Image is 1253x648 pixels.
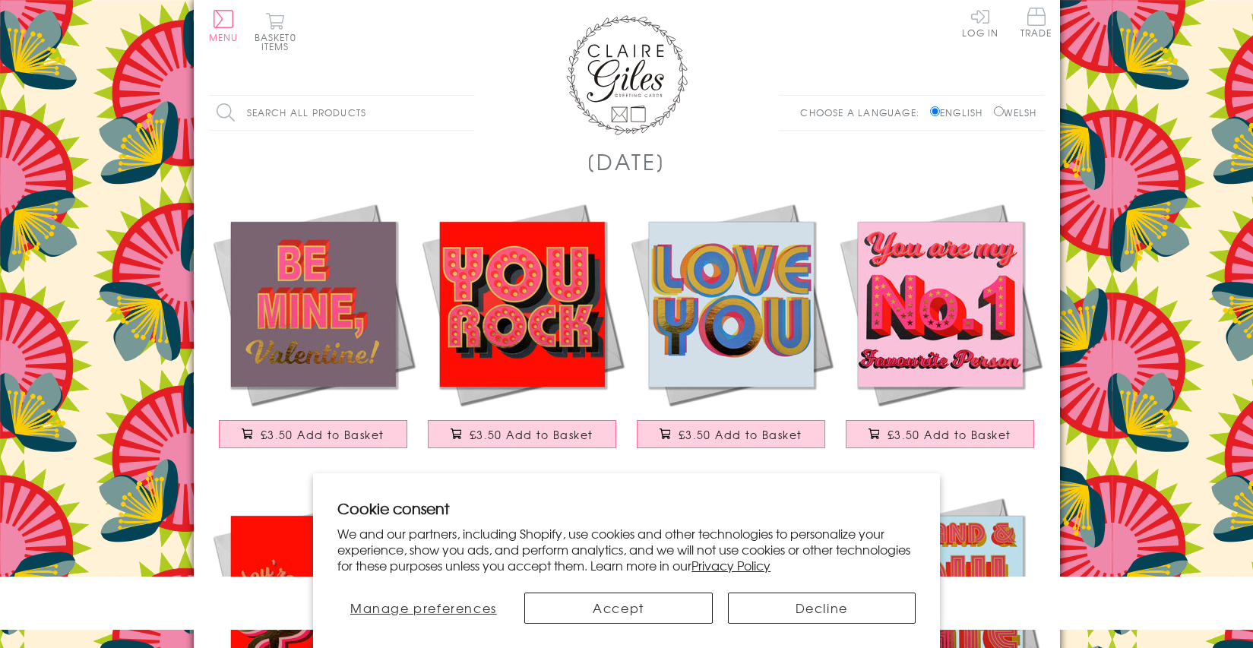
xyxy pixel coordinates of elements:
button: Decline [728,593,916,624]
button: Basket0 items [255,12,296,51]
img: Valentine's Day Card, Love You, text foiled in shiny gold [627,200,836,409]
a: Trade [1020,8,1052,40]
p: Choose a language: [800,106,927,119]
img: Claire Giles Greetings Cards [566,15,688,135]
button: £3.50 Add to Basket [637,420,825,448]
img: Valentine's Day Card, You Rock, text foiled in shiny gold [418,200,627,409]
input: English [930,106,940,116]
a: Valentine's Day Card, Be Mine, text foiled in shiny gold £3.50 Add to Basket [209,200,418,463]
h1: [DATE] [587,146,666,177]
span: £3.50 Add to Basket [888,427,1011,442]
a: Privacy Policy [691,556,770,574]
button: £3.50 Add to Basket [428,420,616,448]
input: Search [460,96,475,130]
h2: Cookie consent [337,498,916,519]
span: 0 items [261,30,296,53]
a: Log In [962,8,998,37]
span: £3.50 Add to Basket [470,427,593,442]
button: Accept [524,593,712,624]
a: Valentine's Day Card, No. 1, text foiled in shiny gold £3.50 Add to Basket [836,200,1045,463]
button: £3.50 Add to Basket [219,420,407,448]
img: Valentine's Day Card, No. 1, text foiled in shiny gold [836,200,1045,409]
span: Trade [1020,8,1052,37]
button: Menu [209,10,239,42]
span: Manage preferences [350,599,497,617]
span: £3.50 Add to Basket [679,427,802,442]
span: £3.50 Add to Basket [261,427,384,442]
p: We and our partners, including Shopify, use cookies and other technologies to personalize your ex... [337,526,916,573]
input: Search all products [209,96,475,130]
span: Menu [209,30,239,44]
label: English [930,106,990,119]
a: Valentine's Day Card, You Rock, text foiled in shiny gold £3.50 Add to Basket [418,200,627,463]
button: £3.50 Add to Basket [846,420,1034,448]
a: Valentine's Day Card, Love You, text foiled in shiny gold £3.50 Add to Basket [627,200,836,463]
img: Valentine's Day Card, Be Mine, text foiled in shiny gold [209,200,418,409]
input: Welsh [994,106,1004,116]
button: Manage preferences [337,593,509,624]
label: Welsh [994,106,1037,119]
